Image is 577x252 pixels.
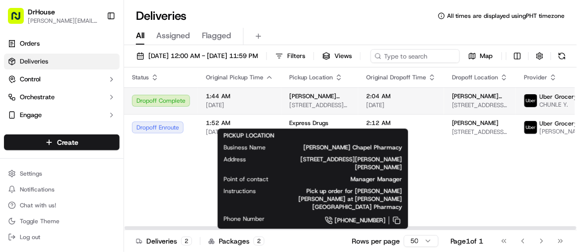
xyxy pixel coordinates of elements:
span: Settings [20,170,42,178]
span: 2:12 AM [366,119,436,127]
span: All times are displayed using PHT timezone [447,12,565,20]
button: Chat with us! [4,198,120,212]
span: [DATE] [139,154,159,162]
span: [DATE] [206,128,273,136]
span: Manager Manager [284,175,402,183]
button: Start new chat [169,98,181,110]
span: [DATE] [366,128,436,136]
span: [STREET_ADDRESS][PERSON_NAME][PERSON_NAME] [289,101,350,109]
img: Nash [10,10,30,30]
span: [PERSON_NAME] [PERSON_NAME] [452,92,508,100]
div: Packages [208,236,264,246]
img: uber-new-logo.jpeg [524,121,537,134]
div: We're available if you need us! [45,105,136,113]
span: Views [334,52,352,61]
span: Chat with us! [20,201,56,209]
p: Rows per page [352,236,400,246]
span: Notifications [20,186,55,193]
span: [DATE] [206,101,273,109]
span: Address [224,155,246,163]
button: Settings [4,167,120,181]
div: Deliveries [136,236,192,246]
span: Pickup Location [289,73,333,81]
span: [PERSON_NAME] Chapel Pharmacy [282,143,402,151]
button: Filters [271,49,310,63]
span: Create [57,137,78,147]
span: Assigned [156,30,190,42]
span: 2:04 AM [366,92,436,100]
span: Provider [524,73,547,81]
span: Instructions [224,187,256,195]
span: Pylon [99,179,120,186]
a: Powered byPylon [70,178,120,186]
button: DrHouse[PERSON_NAME][EMAIL_ADDRESS][PERSON_NAME][DOMAIN_NAME] [4,4,103,28]
span: Filters [287,52,305,61]
span: Point of contact [224,175,268,183]
span: Orchestrate [20,93,55,102]
input: Type to search [371,49,460,63]
span: Phone Number [224,215,265,223]
span: Business Name [224,143,266,151]
span: Pick up order for [PERSON_NAME] [PERSON_NAME] at [PERSON_NAME][GEOGRAPHIC_DATA] Pharmacy [272,187,402,211]
button: Engage [4,107,120,123]
span: [PERSON_NAME] Chapel Pharmacy [289,92,350,100]
button: Log out [4,230,120,244]
img: 1736555255976-a54dd68f-1ca7-489b-9aae-adbdc363a1c4 [20,154,28,162]
span: Deliveries [20,57,48,66]
span: Toggle Theme [20,217,60,225]
button: Toggle Theme [4,214,120,228]
img: uber-new-logo.jpeg [524,94,537,107]
button: See all [154,127,181,139]
button: [PERSON_NAME][EMAIL_ADDRESS][PERSON_NAME][DOMAIN_NAME] [28,17,99,25]
span: [PERSON_NAME] [PERSON_NAME] [31,154,131,162]
div: Past conversations [10,129,66,137]
button: Create [4,134,120,150]
span: Express Drugs [289,119,328,127]
p: Welcome 👋 [10,40,181,56]
div: 2 [181,237,192,246]
h1: Deliveries [136,8,187,24]
span: Original Dropoff Time [366,73,426,81]
span: 1:52 AM [206,119,273,127]
button: Views [318,49,356,63]
span: PICKUP LOCATION [224,131,274,139]
span: [STREET_ADDRESS][PERSON_NAME] [452,128,508,136]
img: 1732323095091-59ea418b-cfe3-43c8-9ae0-d0d06d6fd42c [21,95,39,113]
span: Status [132,73,149,81]
span: Control [20,75,41,84]
span: [PHONE_NUMBER] [335,216,386,224]
button: DrHouse [28,7,55,17]
button: Map [464,49,498,63]
span: Log out [20,233,40,241]
a: Orders [4,36,120,52]
span: Orders [20,39,40,48]
span: Flagged [202,30,231,42]
div: Page 1 of 1 [450,236,484,246]
div: Start new chat [45,95,163,105]
span: [STREET_ADDRESS] Ne, [GEOGRAPHIC_DATA], [GEOGRAPHIC_DATA] [289,128,350,136]
button: Notifications [4,183,120,196]
span: Map [480,52,493,61]
button: Refresh [555,49,569,63]
img: Angelique Valdez [10,171,26,187]
span: Original Pickup Time [206,73,263,81]
div: 2 [254,237,264,246]
img: 1736555255976-a54dd68f-1ca7-489b-9aae-adbdc363a1c4 [10,95,28,113]
button: Control [4,71,120,87]
span: [DATE] [366,101,436,109]
span: [STREET_ADDRESS][PERSON_NAME][PERSON_NAME] [262,155,402,171]
a: [PHONE_NUMBER] [281,215,402,226]
span: 1:44 AM [206,92,273,100]
span: [STREET_ADDRESS][PERSON_NAME] [452,101,508,109]
a: Deliveries [4,54,120,69]
span: [DATE] 12:00 AM - [DATE] 11:59 PM [148,52,258,61]
span: [PERSON_NAME] [452,119,499,127]
span: • [133,154,137,162]
button: Orchestrate [4,89,120,105]
img: Dianne Alexi Soriano [10,144,26,160]
input: Got a question? Start typing here... [26,64,179,74]
span: Dropoff Location [452,73,498,81]
span: Engage [20,111,42,120]
button: [DATE] 12:00 AM - [DATE] 11:59 PM [132,49,262,63]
